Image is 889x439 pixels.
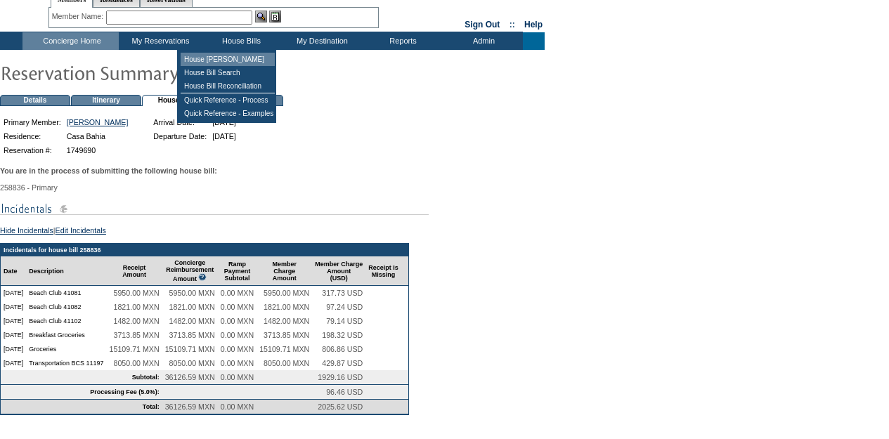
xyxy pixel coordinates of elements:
[257,256,312,286] td: Member Charge Amount
[26,356,106,370] td: Transportation BCS 11197
[322,345,363,353] span: 806.86 USD
[255,11,267,22] img: View
[114,317,160,325] span: 1482.00 MXN
[221,289,254,297] span: 0.00 MXN
[1,300,26,314] td: [DATE]
[221,373,254,381] span: 0.00 MXN
[26,256,106,286] td: Description
[56,226,106,235] a: Edit Incidentals
[151,116,209,129] td: Arrival Date:
[151,130,209,143] td: Departure Date:
[1,130,63,143] td: Residence:
[26,328,106,342] td: Breakfast Groceries
[1,342,26,356] td: [DATE]
[264,289,309,297] span: 5950.00 MXN
[165,345,215,353] span: 15109.71 MXN
[221,359,254,367] span: 0.00 MXN
[142,95,212,106] td: House Bills
[22,32,119,50] td: Concierge Home
[119,32,200,50] td: My Reservations
[181,79,275,93] td: House Bill Reconciliation
[65,144,131,157] td: 1749690
[1,400,162,414] td: Total:
[26,342,106,356] td: Groceries
[114,289,160,297] span: 5950.00 MXN
[221,303,254,311] span: 0.00 MXN
[264,331,309,339] span: 3713.85 MXN
[169,303,215,311] span: 1821.00 MXN
[1,370,162,385] td: Subtotal:
[165,402,215,411] span: 36126.59 MXN
[218,256,257,286] td: Ramp Payment Subtotal
[1,256,26,286] td: Date
[162,256,218,286] td: Concierge Reimbursement Amount
[114,303,160,311] span: 1821.00 MXN
[326,317,363,325] span: 79.14 USD
[264,317,309,325] span: 1482.00 MXN
[326,388,363,396] span: 96.46 USD
[524,20,543,30] a: Help
[361,32,442,50] td: Reports
[114,359,160,367] span: 8050.00 MXN
[169,317,215,325] span: 1482.00 MXN
[67,118,129,126] a: [PERSON_NAME]
[259,345,309,353] span: 15109.71 MXN
[52,11,106,22] div: Member Name:
[107,256,162,286] td: Receipt Amount
[365,256,401,286] td: Receipt Is Missing
[71,95,141,106] td: Itinerary
[1,244,408,256] td: Incidentals for house bill 258836
[1,328,26,342] td: [DATE]
[181,66,275,79] td: House Bill Search
[65,130,131,143] td: Casa Bahia
[1,144,63,157] td: Reservation #:
[221,402,254,411] span: 0.00 MXN
[322,331,363,339] span: 198.32 USD
[326,303,363,311] span: 97.24 USD
[264,303,309,311] span: 1821.00 MXN
[264,359,309,367] span: 8050.00 MXN
[26,300,106,314] td: Beach Club 41082
[221,331,254,339] span: 0.00 MXN
[198,273,207,281] img: questionMark_lightBlue.gif
[169,331,215,339] span: 3713.85 MXN
[322,359,363,367] span: 429.87 USD
[181,53,275,66] td: House [PERSON_NAME]
[318,402,363,411] span: 2025.62 USD
[26,286,106,300] td: Beach Club 41081
[318,373,363,381] span: 1929.16 USD
[169,359,215,367] span: 8050.00 MXN
[1,385,162,400] td: Processing Fee (5.0%):
[1,116,63,129] td: Primary Member:
[181,107,275,120] td: Quick Reference - Examples
[169,289,215,297] span: 5950.00 MXN
[1,356,26,370] td: [DATE]
[269,11,281,22] img: Reservations
[1,314,26,328] td: [DATE]
[442,32,523,50] td: Admin
[280,32,361,50] td: My Destination
[465,20,500,30] a: Sign Out
[221,345,254,353] span: 0.00 MXN
[221,317,254,325] span: 0.00 MXN
[110,345,160,353] span: 15109.71 MXN
[510,20,515,30] span: ::
[312,256,365,286] td: Member Charge Amount (USD)
[200,32,280,50] td: House Bills
[114,331,160,339] span: 3713.85 MXN
[165,373,215,381] span: 36126.59 MXN
[210,130,238,143] td: [DATE]
[322,289,363,297] span: 317.73 USD
[26,314,106,328] td: Beach Club 41102
[1,286,26,300] td: [DATE]
[181,93,275,107] td: Quick Reference - Process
